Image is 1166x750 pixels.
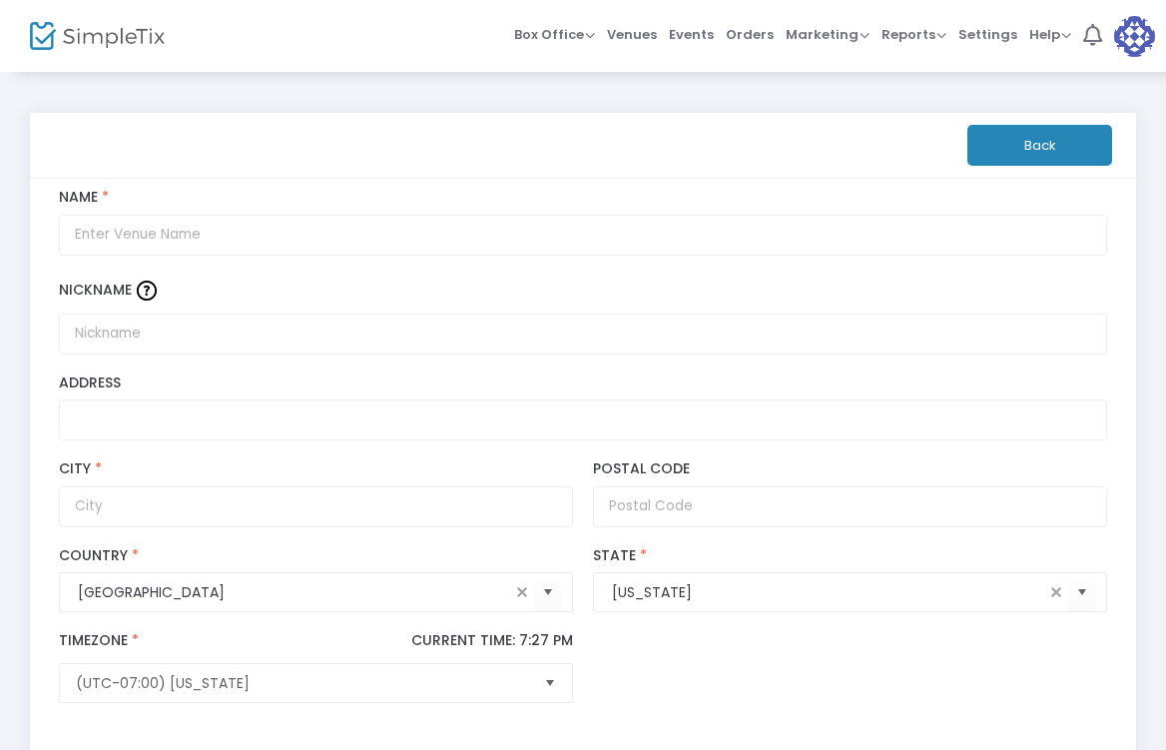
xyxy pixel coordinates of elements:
[514,25,595,44] span: Box Office
[612,582,1045,603] input: Select State
[78,582,511,603] input: Select Country
[59,547,574,565] label: Country
[958,9,1017,60] span: Settings
[137,281,157,301] img: question-mark
[510,580,534,604] span: clear
[726,9,774,60] span: Orders
[967,125,1112,166] button: Back
[536,664,564,702] button: Select
[59,486,574,527] input: City
[1044,580,1068,604] span: clear
[593,486,1108,527] input: Postal Code
[786,25,870,44] span: Marketing
[593,547,1108,565] label: State
[669,9,714,60] span: Events
[411,632,573,650] p: Current Time: 7:27 PM
[1029,25,1071,44] span: Help
[59,460,574,478] label: City
[59,632,574,663] label: Timezone
[607,9,657,60] span: Venues
[59,276,1108,306] label: Nickname
[59,189,1108,207] label: Name
[59,375,1108,392] label: Address
[534,572,562,613] button: Select
[59,215,1108,256] input: Enter Venue Name
[76,673,529,693] span: (UTC-07:00) [US_STATE]
[881,25,946,44] span: Reports
[593,460,1108,478] label: Postal Code
[1068,572,1096,613] button: Select
[59,314,1108,355] input: Nickname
